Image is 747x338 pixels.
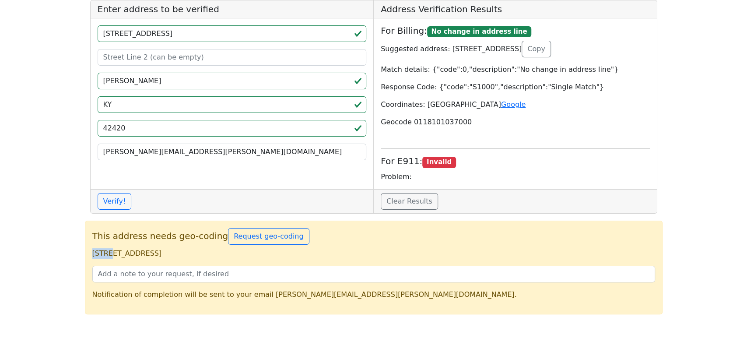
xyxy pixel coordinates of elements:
input: ZIP code 5 or 5+4 [98,120,367,137]
button: Verify! [98,193,132,210]
a: Clear Results [381,193,438,210]
span: This address needs geo-coding [92,230,228,241]
h5: Address Verification Results [374,0,657,18]
h5: For E911: [381,156,650,168]
h5: For Billing: [381,25,650,37]
span: No change in address line [427,26,532,38]
p: Response Code: {"code":"S1000","description":"Single Match"} [381,82,650,92]
p: Geocode 0118101037000 [381,117,650,127]
button: Request geo-coding [228,228,309,245]
input: Street Line 2 (can be empty) [98,49,367,66]
input: 2-Letter State [98,96,367,113]
input: Add a note to your request, if desired [92,266,655,282]
input: Your Email [98,144,367,160]
button: Copy [522,41,551,57]
input: City [98,73,367,89]
h5: Enter address to be verified [91,0,374,18]
p: Suggested address: [STREET_ADDRESS] [381,41,650,57]
a: Google [501,100,526,109]
p: Coordinates: [GEOGRAPHIC_DATA] [381,99,650,110]
p: Notification of completion will be sent to your email [PERSON_NAME][EMAIL_ADDRESS][PERSON_NAME][D... [92,289,655,300]
input: Street Line 1 [98,25,367,42]
p: Match details: {"code":0,"description":"No change in address line"} [381,64,650,75]
p: [STREET_ADDRESS] [92,248,655,259]
p: Problem: [381,172,650,182]
span: Invalid [422,157,456,168]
